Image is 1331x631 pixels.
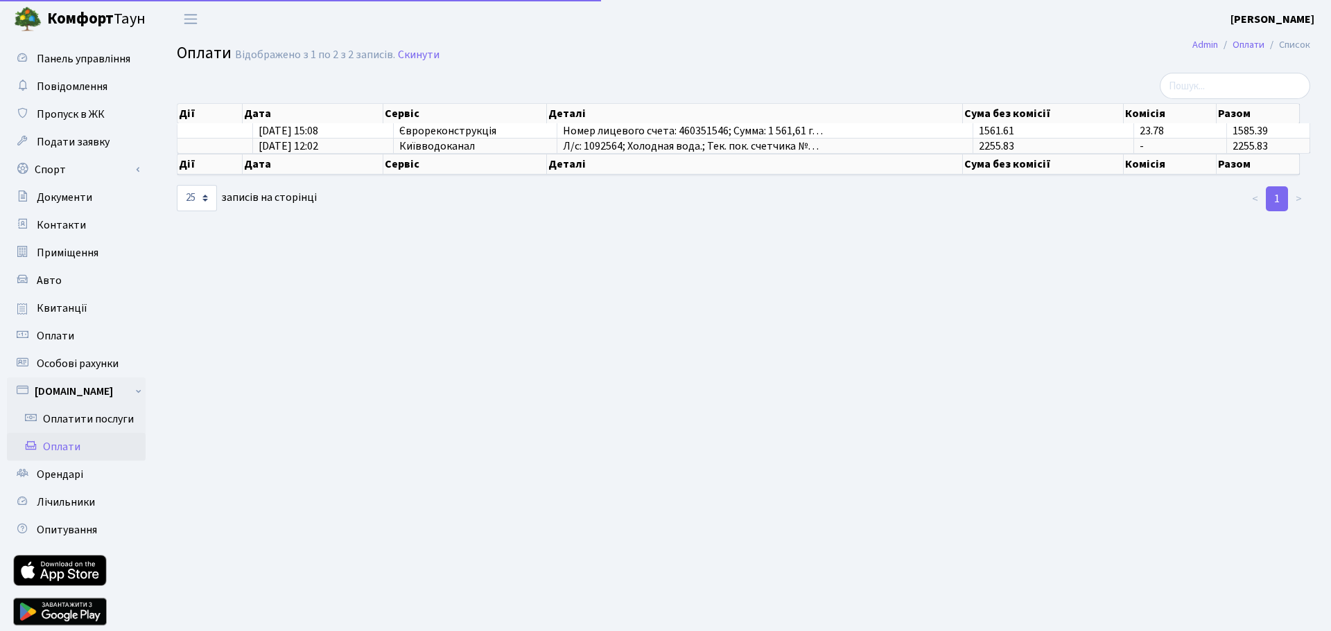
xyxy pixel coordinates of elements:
[7,45,146,73] a: Панель управління
[173,8,208,30] button: Переключити навігацію
[7,73,146,100] a: Повідомлення
[37,190,92,205] span: Документи
[963,104,1123,123] th: Сума без комісії
[14,6,42,33] img: logo.png
[177,104,243,123] th: Дії
[1264,37,1310,53] li: Список
[37,301,87,316] span: Квитанції
[7,322,146,350] a: Оплати
[259,139,318,154] span: [DATE] 12:02
[177,185,317,211] label: записів на сторінці
[37,217,86,233] span: Контакти
[1230,12,1314,27] b: [PERSON_NAME]
[37,79,107,94] span: Повідомлення
[979,139,1014,154] span: 2255.83
[177,185,217,211] select: записів на сторінці
[399,123,496,139] span: Єврореконструкція
[399,139,475,154] span: Київводоканал
[37,356,119,371] span: Особові рахунки
[1266,186,1288,211] a: 1
[7,239,146,267] a: Приміщення
[1230,11,1314,28] a: [PERSON_NAME]
[1233,139,1268,154] span: 2255.83
[1233,123,1268,139] span: 1585.39
[243,154,383,175] th: Дата
[1140,123,1164,139] span: 23.78
[7,267,146,294] a: Авто
[7,100,146,128] a: Пропуск в ЖК
[547,104,963,123] th: Деталі
[7,433,146,461] a: Оплати
[383,154,548,175] th: Сервіс
[7,211,146,239] a: Контакти
[1160,73,1310,99] input: Пошук...
[37,522,97,537] span: Опитування
[37,495,95,510] span: Лічильники
[979,123,1014,139] span: 1561.61
[7,405,146,433] a: Оплатити послуги
[259,123,318,139] span: [DATE] 15:08
[37,107,105,122] span: Пропуск в ЖК
[37,328,74,344] span: Оплати
[1140,139,1144,154] span: -
[563,139,819,154] span: Л/с: 1092564; Холодная вода.; Тек. пок. счетчика №…
[1172,30,1331,60] nav: breadcrumb
[963,154,1123,175] th: Сума без комісії
[7,294,146,322] a: Квитанції
[47,8,146,31] span: Таун
[1124,154,1217,175] th: Комісія
[1217,154,1300,175] th: Разом
[7,377,146,405] a: [DOMAIN_NAME]
[243,104,383,123] th: Дата
[177,154,243,175] th: Дії
[398,48,440,62] a: Скинути
[47,8,114,30] b: Комфорт
[7,350,146,377] a: Особові рахунки
[383,104,548,123] th: Сервіс
[7,184,146,211] a: Документи
[7,516,146,544] a: Опитування
[7,488,146,516] a: Лічильники
[1233,37,1264,52] a: Оплати
[37,51,130,66] span: Панель управління
[37,245,98,260] span: Приміщення
[7,128,146,156] a: Подати заявку
[1217,104,1300,123] th: Разом
[7,156,146,184] a: Спорт
[547,154,963,175] th: Деталі
[7,461,146,488] a: Орендарі
[37,467,83,482] span: Орендарі
[1192,37,1218,52] a: Admin
[563,123,823,139] span: Номер лицевого счета: 460351546; Сумма: 1 561,61 г…
[1124,104,1217,123] th: Комісія
[37,273,62,288] span: Авто
[177,41,232,65] span: Оплати
[37,134,110,150] span: Подати заявку
[235,48,395,62] div: Відображено з 1 по 2 з 2 записів.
